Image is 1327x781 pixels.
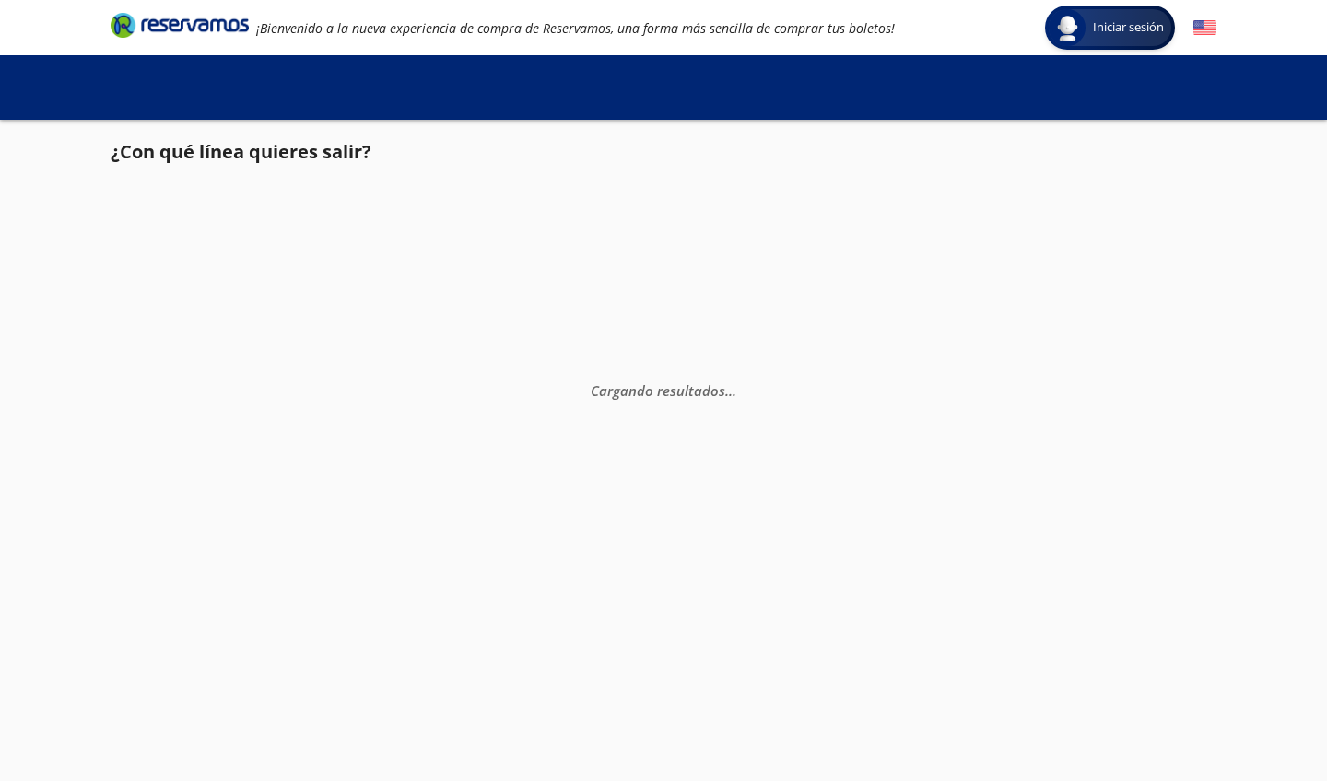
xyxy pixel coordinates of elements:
span: Iniciar sesión [1086,18,1171,37]
a: Brand Logo [111,11,249,44]
span: . [725,381,729,400]
p: ¿Con qué línea quieres salir? [111,138,371,166]
span: . [733,381,736,400]
em: Cargando resultados [591,381,736,400]
em: ¡Bienvenido a la nueva experiencia de compra de Reservamos, una forma más sencilla de comprar tus... [256,19,895,37]
button: English [1193,17,1216,40]
i: Brand Logo [111,11,249,39]
span: . [729,381,733,400]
